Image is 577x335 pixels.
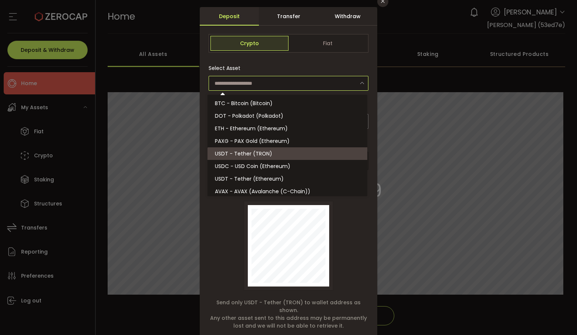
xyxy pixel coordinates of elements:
span: Fiat [288,36,367,51]
span: BTC - Bitcoin (Bitcoin) [215,100,273,107]
span: ETH - Ethereum (Ethereum) [215,125,288,132]
span: Any other asset sent to this address may be permanently lost and we will not be able to retrieve it. [209,314,368,330]
label: Select Asset [209,64,245,72]
div: Transfer [259,7,318,26]
iframe: Chat Widget [491,255,577,335]
span: Crypto [210,36,288,51]
span: Send only USDT - Tether (TRON) to wallet address as shown. [209,299,368,314]
span: USDT - Tether (Ethereum) [215,175,284,182]
span: USDT - Tether (TRON) [215,150,272,157]
span: AVAX - AVAX (Avalanche (C-Chain)) [215,188,310,195]
span: DOT - Polkadot (Polkadot) [215,112,283,120]
div: Withdraw [318,7,377,26]
span: PAXG - PAX Gold (Ethereum) [215,137,290,145]
div: Deposit [200,7,259,26]
span: USDC - USD Coin (Ethereum) [215,163,290,170]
